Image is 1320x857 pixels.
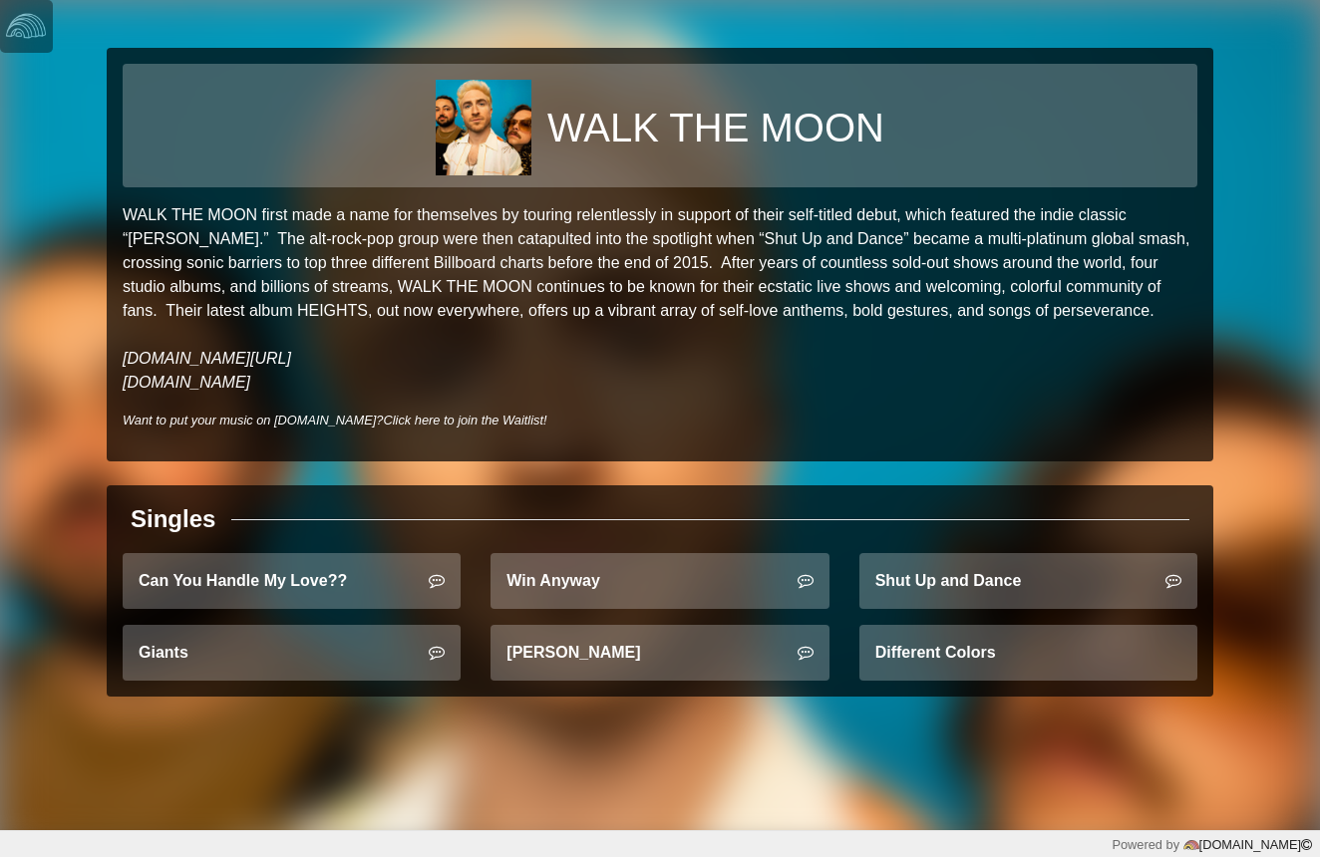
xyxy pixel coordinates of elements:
a: Different Colors [859,625,1197,681]
a: [DOMAIN_NAME] [1179,837,1312,852]
a: Can You Handle My Love?? [123,553,461,609]
a: [PERSON_NAME] [491,625,828,681]
a: [DOMAIN_NAME] [123,374,250,391]
a: Giants [123,625,461,681]
a: Win Anyway [491,553,828,609]
img: logo-white-4c48a5e4bebecaebe01ca5a9d34031cfd3d4ef9ae749242e8c4bf12ef99f53e8.png [6,6,46,46]
i: Want to put your music on [DOMAIN_NAME]? [123,413,547,428]
img: logo-color-e1b8fa5219d03fcd66317c3d3cfaab08a3c62fe3c3b9b34d55d8365b78b1766b.png [1183,837,1199,853]
h1: WALK THE MOON [547,104,884,151]
div: Singles [131,501,215,537]
a: [DOMAIN_NAME][URL] [123,350,291,367]
a: Click here to join the Waitlist! [383,413,546,428]
a: Shut Up and Dance [859,553,1197,609]
img: 338b1fbd381984b11e422ecb6bdac12289548b1f83705eb59faa29187b674643.jpg [436,80,531,175]
div: Powered by [1112,835,1312,854]
p: WALK THE MOON first made a name for themselves by touring relentlessly in support of their self-t... [123,203,1197,395]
